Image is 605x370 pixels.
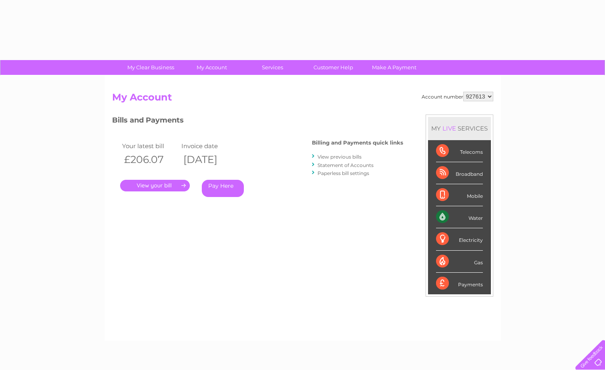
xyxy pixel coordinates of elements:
[361,60,427,75] a: Make A Payment
[436,251,483,273] div: Gas
[120,141,180,151] td: Your latest bill
[318,162,374,168] a: Statement of Accounts
[428,117,491,140] div: MY SERVICES
[179,60,245,75] a: My Account
[436,206,483,228] div: Water
[422,92,493,101] div: Account number
[436,228,483,250] div: Electricity
[300,60,366,75] a: Customer Help
[441,125,458,132] div: LIVE
[318,154,362,160] a: View previous bills
[118,60,184,75] a: My Clear Business
[436,140,483,162] div: Telecoms
[120,180,190,191] a: .
[436,273,483,294] div: Payments
[179,141,239,151] td: Invoice date
[239,60,306,75] a: Services
[436,184,483,206] div: Mobile
[202,180,244,197] a: Pay Here
[312,140,403,146] h4: Billing and Payments quick links
[120,151,180,168] th: £206.07
[318,170,369,176] a: Paperless bill settings
[436,162,483,184] div: Broadband
[112,115,403,129] h3: Bills and Payments
[179,151,239,168] th: [DATE]
[112,92,493,107] h2: My Account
